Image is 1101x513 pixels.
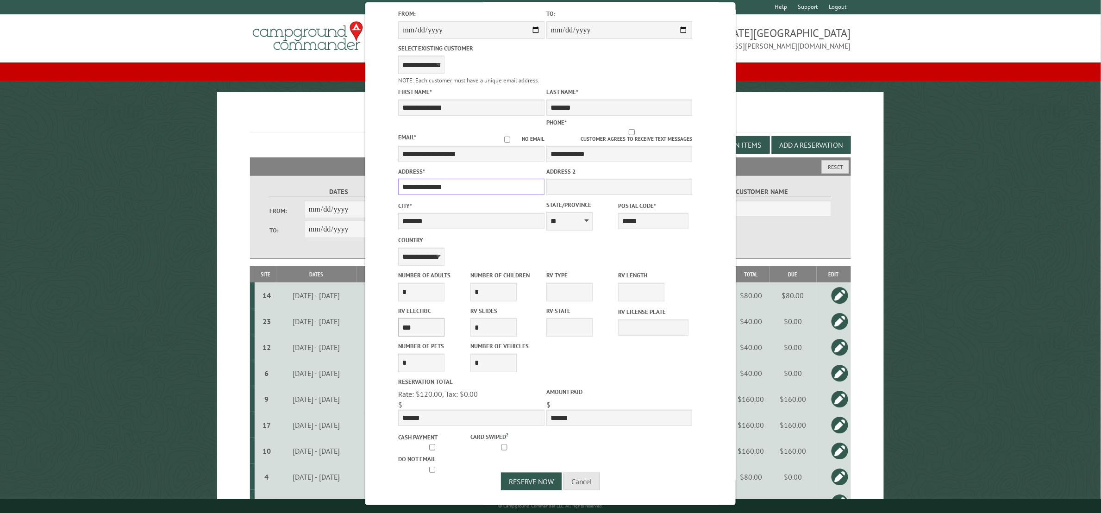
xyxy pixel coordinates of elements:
th: Dates [276,266,357,282]
td: 15ft, 0 slides [357,386,426,412]
label: From: [269,206,304,215]
small: © Campground Commander LLC. All rights reserved. [498,503,603,509]
td: $160.00 [732,438,769,464]
label: State/Province [546,200,616,209]
label: Customer Name [693,187,832,197]
td: $80.00 [769,282,816,308]
td: $0.00 [769,308,816,334]
td: $40.00 [732,360,769,386]
th: Edit [817,266,851,282]
td: 28ft, 0 slides [357,464,426,490]
label: Address [398,167,544,176]
label: To: [269,226,304,235]
td: $0.00 [769,464,816,490]
label: RV Electric [398,307,468,315]
label: No email [493,135,544,143]
td: 15ft, 0 slides [357,412,426,438]
label: Do not email [398,455,468,463]
input: No email [493,137,522,143]
span: $ [546,400,550,409]
small: NOTE: Each customer must have a unique email address. [398,76,539,84]
div: [DATE] - [DATE] [278,343,355,352]
label: RV Slides [470,307,540,315]
label: To: [546,9,693,18]
label: Cash payment [398,433,468,442]
div: [DATE] - [DATE] [278,291,355,300]
div: 9 [258,394,275,404]
td: $40.00 [732,334,769,360]
h2: Filters [250,157,851,175]
td: $160.00 [769,412,816,438]
td: $160.00 [732,412,769,438]
div: [DATE] - [DATE] [278,446,355,456]
span: $ [398,400,402,409]
td: $160.00 [732,386,769,412]
div: [DATE] - [DATE] [278,420,355,430]
td: $0.00 [769,360,816,386]
td: 24ft, 0 slides [357,334,426,360]
label: Number of Adults [398,271,468,280]
label: RV Length [618,271,688,280]
span: Rate: $120.00, Tax: $0.00 [398,389,478,399]
th: Due [769,266,816,282]
th: Camper Details [357,266,426,282]
input: Customer agrees to receive text messages [571,129,693,135]
label: Card swiped [470,431,540,441]
label: Number of Vehicles [470,342,540,350]
label: From: [398,9,544,18]
div: 12 [258,343,275,352]
label: Last Name [546,88,693,96]
label: Address 2 [546,167,693,176]
td: 44ft, 0 slides [357,308,426,334]
label: Email [398,133,416,141]
label: RV Type [546,271,616,280]
button: Cancel [563,473,600,490]
div: 23 [258,317,275,326]
label: Number of Children [470,271,540,280]
td: $160.00 [769,438,816,464]
img: Campground Commander [250,18,366,54]
label: Postal Code [618,201,688,210]
label: RV License Plate [618,307,688,316]
h1: Reservations [250,107,851,132]
td: $80.00 [732,464,769,490]
th: Total [732,266,769,282]
div: 10 [258,446,275,456]
label: Customer agrees to receive text messages [546,129,693,143]
label: RV State [546,307,616,315]
div: [DATE] - [DATE] [278,472,355,482]
td: $160.00 [769,386,816,412]
td: 36ft, 0 slides [357,360,426,386]
button: Reserve Now [501,473,562,490]
td: $40.00 [732,308,769,334]
td: 15ft, 0 slides [357,282,426,308]
label: Phone [546,119,567,126]
label: Number of Pets [398,342,468,350]
label: Select existing customer [398,44,544,53]
div: [DATE] - [DATE] [278,369,355,378]
a: ? [506,432,508,438]
label: Country [398,236,544,244]
td: 15ft, 0 slides [357,438,426,464]
label: Reservation Total [398,377,544,386]
div: 5 [258,498,275,507]
div: [DATE] - [DATE] [278,394,355,404]
button: Add a Reservation [772,136,851,154]
div: 17 [258,420,275,430]
div: 4 [258,472,275,482]
div: [DATE] - [DATE] [278,317,355,326]
label: Amount paid [546,388,693,396]
button: Reset [822,160,849,174]
div: 14 [258,291,275,300]
div: [DATE] - [DATE] [278,498,355,507]
div: 6 [258,369,275,378]
td: $0.00 [769,334,816,360]
label: City [398,201,544,210]
label: Dates [269,187,408,197]
label: First Name [398,88,544,96]
td: $80.00 [732,282,769,308]
th: Site [255,266,276,282]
